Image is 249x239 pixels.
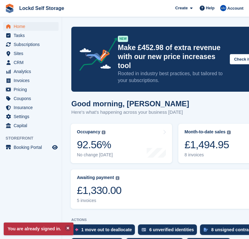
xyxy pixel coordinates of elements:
span: Sites [14,49,51,58]
a: menu [3,49,59,58]
div: Month-to-date sales [185,129,225,135]
a: menu [3,103,59,112]
span: Settings [14,112,51,121]
div: Occupancy [77,129,100,135]
a: Occupancy 92.56% No change [DATE] [71,124,172,163]
div: £1,494.95 [185,138,231,151]
span: Capital [14,121,51,130]
span: Invoices [14,76,51,85]
p: Make £452.98 of extra revenue with our new price increases tool [118,43,225,70]
a: menu [3,22,59,31]
a: menu [3,94,59,103]
a: menu [3,85,59,94]
span: Pricing [14,85,51,94]
div: 1 move out to deallocate [81,227,132,232]
a: Lockd Self Storage [17,3,67,13]
div: 92.56% [77,138,113,151]
div: NEW [118,36,128,42]
img: Jonny Bleach [220,5,226,11]
img: icon-info-grey-7440780725fd019a000dd9b08b2336e03edf1995a4989e88bcd33f0948082b44.svg [102,131,105,134]
span: Coupons [14,94,51,103]
div: No change [DATE] [77,152,113,158]
span: Tasks [14,31,51,40]
a: menu [3,40,59,49]
div: £1,330.00 [77,184,122,197]
a: 6 unverified identities [138,224,200,238]
a: Preview store [51,144,59,151]
a: menu [3,121,59,130]
img: move_outs_to_deallocate_icon-f764333ba52eb49d3ac5e1228854f67142a1ed5810a6f6cc68b1a99e826820c5.svg [75,228,78,232]
div: 5 invoices [77,198,122,203]
span: Help [206,5,215,11]
span: Home [14,22,51,31]
a: menu [3,31,59,40]
a: menu [3,112,59,121]
img: icon-info-grey-7440780725fd019a000dd9b08b2336e03edf1995a4989e88bcd33f0948082b44.svg [227,131,231,134]
div: 6 unverified identities [149,227,194,232]
p: Rooted in industry best practices, but tailored to your subscriptions. [118,70,225,84]
img: icon-info-grey-7440780725fd019a000dd9b08b2336e03edf1995a4989e88bcd33f0948082b44.svg [116,176,119,180]
img: verify_identity-adf6edd0f0f0b5bbfe63781bf79b02c33cf7c696d77639b501bdc392416b5a36.svg [142,228,146,232]
div: 8 invoices [185,152,231,158]
img: contract_signature_icon-13c848040528278c33f63329250d36e43548de30e8caae1d1a13099fd9432cc5.svg [204,228,208,232]
a: menu [3,58,59,67]
a: menu [3,143,59,152]
span: Account [227,5,243,11]
img: stora-icon-8386f47178a22dfd0bd8f6a31ec36ba5ce8667c1dd55bd0f319d3a0aa187defe.svg [5,4,14,13]
a: menu [3,76,59,85]
span: Insurance [14,103,51,112]
span: Storefront [6,135,62,141]
div: Awaiting payment [77,175,114,180]
img: price-adjustments-announcement-icon-8257ccfd72463d97f412b2fc003d46551f7dbcb40ab6d574587a9cd5c0d94... [74,38,118,73]
a: 1 move out to deallocate [71,224,138,238]
h1: Good morning, [PERSON_NAME] [71,99,189,108]
p: You are already signed in. [4,223,73,235]
span: Booking Portal [14,143,51,152]
span: CRM [14,58,51,67]
span: Create [175,5,188,11]
a: menu [3,67,59,76]
span: Subscriptions [14,40,51,49]
span: Analytics [14,67,51,76]
p: Here's what's happening across your business [DATE] [71,109,189,116]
